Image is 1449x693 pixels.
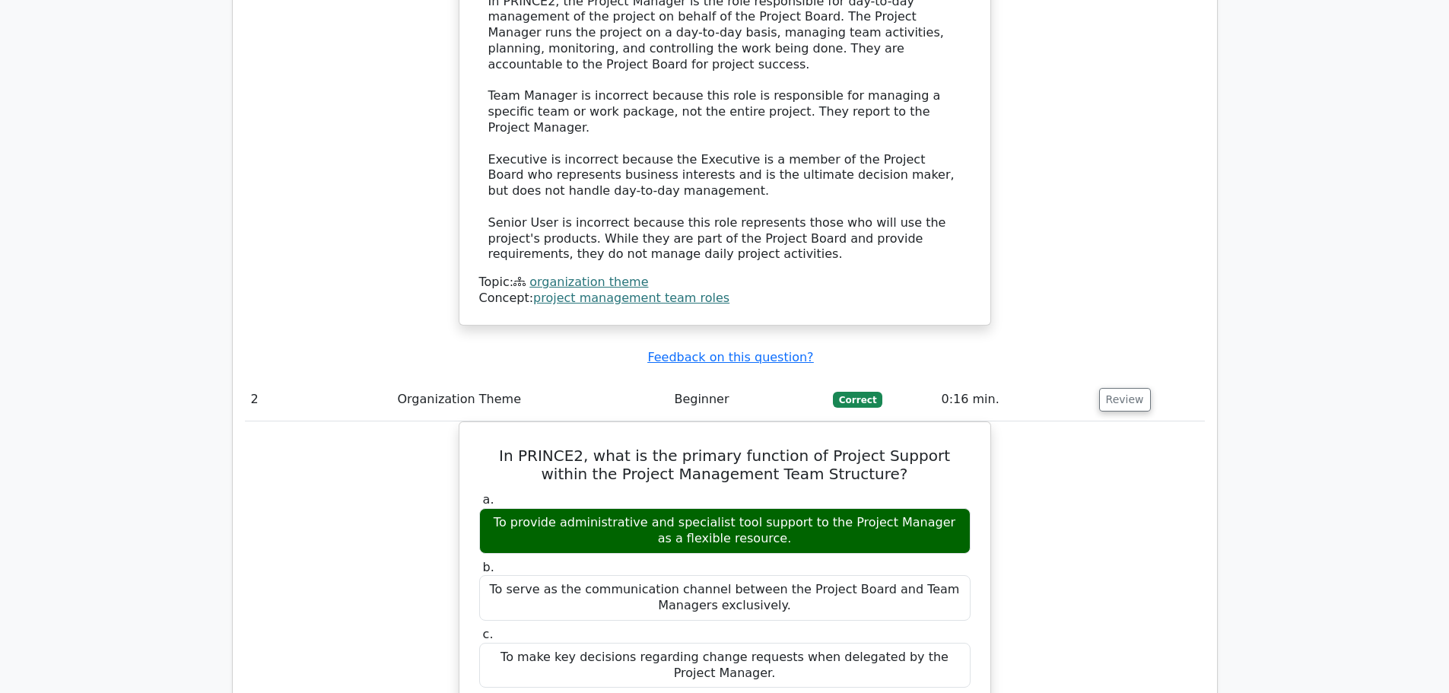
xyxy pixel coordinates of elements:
div: Topic: [479,275,971,291]
a: Feedback on this question? [647,350,813,364]
span: c. [483,627,494,641]
span: b. [483,560,494,574]
td: 0:16 min. [936,378,1093,421]
span: Correct [833,392,882,407]
div: To provide administrative and specialist tool support to the Project Manager as a flexible resource. [479,508,971,554]
span: a. [483,492,494,507]
td: 2 [245,378,392,421]
div: Concept: [479,291,971,307]
button: Review [1099,388,1151,412]
div: To serve as the communication channel between the Project Board and Team Managers exclusively. [479,575,971,621]
td: Organization Theme [391,378,668,421]
a: project management team roles [533,291,729,305]
h5: In PRINCE2, what is the primary function of Project Support within the Project Management Team St... [478,447,972,483]
a: organization theme [529,275,648,289]
td: Beginner [668,378,827,421]
div: To make key decisions regarding change requests when delegated by the Project Manager. [479,643,971,688]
